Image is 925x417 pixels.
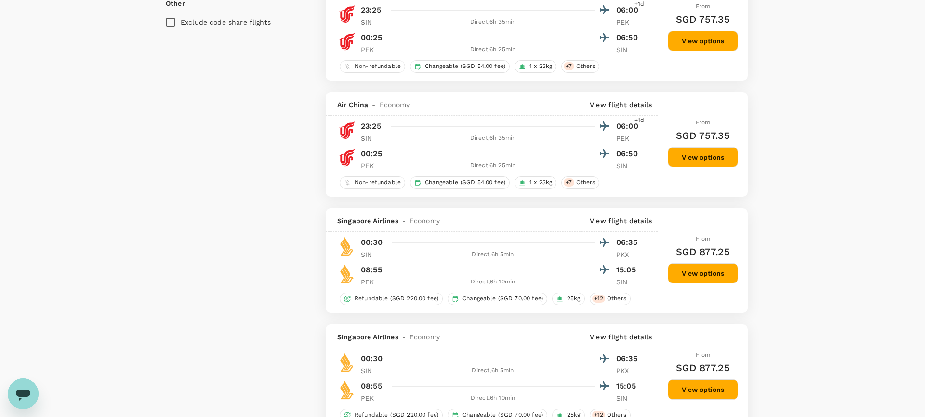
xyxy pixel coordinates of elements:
p: 06:00 [616,121,640,132]
p: PKX [616,366,640,376]
span: 1 x 23kg [526,62,556,70]
p: 00:30 [361,237,383,248]
p: SIN [616,393,640,403]
p: PEK [361,277,385,287]
div: Refundable (SGD 220.00 fee) [340,293,443,305]
span: From [696,119,711,126]
span: + 12 [592,295,605,303]
h6: SGD 757.35 [676,128,730,143]
span: - [368,100,379,109]
p: PKX [616,250,640,259]
div: Direct , 6h 10min [391,393,595,403]
img: SQ [337,380,357,400]
p: PEK [361,45,385,54]
img: SQ [337,264,357,283]
p: SIN [616,45,640,54]
span: From [696,351,711,358]
h6: SGD 877.25 [676,244,730,259]
div: Direct , 6h 35min [391,134,595,143]
p: 06:35 [616,237,640,248]
span: + 7 [564,62,574,70]
p: SIN [361,134,385,143]
p: SIN [616,277,640,287]
span: Others [572,178,599,187]
div: Direct , 6h 5min [391,250,595,259]
div: Direct , 6h 25min [391,161,595,171]
p: 06:35 [616,353,640,364]
div: Direct , 6h 10min [391,277,595,287]
p: 23:25 [361,121,381,132]
p: 06:50 [616,32,640,43]
p: 06:50 [616,148,640,160]
p: 15:05 [616,264,640,276]
p: 23:25 [361,4,381,16]
span: Non-refundable [351,178,405,187]
p: SIN [361,250,385,259]
span: Air China [337,100,368,109]
div: Non-refundable [340,176,405,189]
p: PEK [361,393,385,403]
div: Non-refundable [340,60,405,73]
button: View options [668,263,738,283]
p: PEK [616,134,640,143]
p: PEK [616,17,640,27]
p: Exclude code share flights [181,17,271,27]
span: From [696,3,711,10]
span: From [696,235,711,242]
span: Economy [380,100,410,109]
h6: SGD 757.35 [676,12,730,27]
p: View flight details [590,216,652,226]
p: SIN [361,17,385,27]
p: 08:55 [361,264,382,276]
span: - [398,332,410,342]
span: Singapore Airlines [337,216,398,226]
div: 1 x 23kg [515,60,556,73]
p: SIN [616,161,640,171]
div: Changeable (SGD 54.00 fee) [410,176,510,189]
button: View options [668,147,738,167]
span: Changeable (SGD 54.00 fee) [421,62,509,70]
div: Changeable (SGD 70.00 fee) [448,293,547,305]
span: Economy [410,216,440,226]
span: Refundable (SGD 220.00 fee) [351,295,442,303]
span: Changeable (SGD 54.00 fee) [421,178,509,187]
img: SQ [337,353,357,372]
iframe: Button to launch messaging window [8,378,39,409]
span: Non-refundable [351,62,405,70]
p: 06:00 [616,4,640,16]
span: +1d [634,116,644,125]
p: View flight details [590,100,652,109]
button: View options [668,379,738,400]
div: Direct , 6h 5min [391,366,595,376]
div: 1 x 23kg [515,176,556,189]
h6: SGD 877.25 [676,360,730,376]
img: CA [337,148,357,167]
span: Others [572,62,599,70]
span: 1 x 23kg [526,178,556,187]
span: Changeable (SGD 70.00 fee) [459,295,547,303]
div: Direct , 6h 35min [391,17,595,27]
p: 00:30 [361,353,383,364]
div: 25kg [552,293,585,305]
p: SIN [361,366,385,376]
p: 00:25 [361,148,382,160]
div: Direct , 6h 25min [391,45,595,54]
span: 25kg [563,295,584,303]
button: View options [668,31,738,51]
div: +12Others [590,293,631,305]
div: +7Others [561,60,599,73]
div: Changeable (SGD 54.00 fee) [410,60,510,73]
img: CA [337,4,357,24]
p: 08:55 [361,380,382,392]
img: SQ [337,237,357,256]
img: CA [337,121,357,140]
span: Others [603,295,630,303]
p: 15:05 [616,380,640,392]
div: +7Others [561,176,599,189]
p: PEK [361,161,385,171]
span: - [398,216,410,226]
p: 00:25 [361,32,382,43]
span: Economy [410,332,440,342]
span: Singapore Airlines [337,332,398,342]
span: + 7 [564,178,574,187]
